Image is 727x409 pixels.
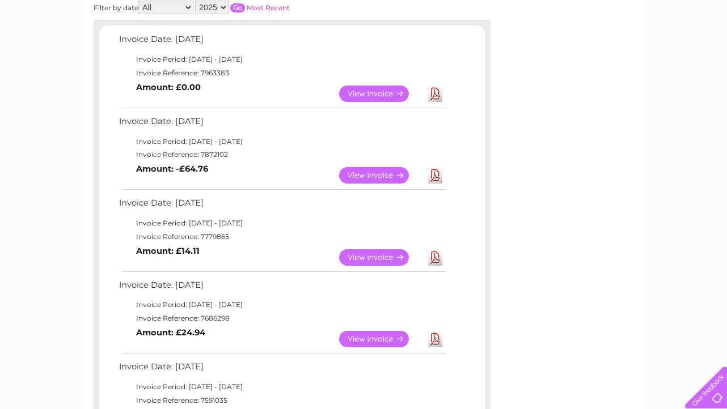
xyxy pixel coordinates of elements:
[116,135,448,148] td: Invoice Period: [DATE] - [DATE]
[116,66,448,80] td: Invoice Reference: 7963383
[136,82,201,92] b: Amount: £0.00
[116,114,448,135] td: Invoice Date: [DATE]
[116,312,448,325] td: Invoice Reference: 7686298
[116,359,448,380] td: Invoice Date: [DATE]
[116,380,448,394] td: Invoice Period: [DATE] - [DATE]
[136,246,200,256] b: Amount: £14.11
[587,48,622,57] a: Telecoms
[428,331,442,347] a: Download
[428,249,442,266] a: Download
[652,48,679,57] a: Contact
[690,48,716,57] a: Log out
[628,48,645,57] a: Blog
[116,32,448,53] td: Invoice Date: [DATE]
[339,249,422,266] a: View
[428,167,442,184] a: Download
[94,1,391,14] div: Filter by date
[339,331,422,347] a: View
[116,148,448,161] td: Invoice Reference: 7872102
[136,164,208,174] b: Amount: -£64.76
[116,230,448,244] td: Invoice Reference: 7779865
[116,298,448,312] td: Invoice Period: [DATE] - [DATE]
[247,3,290,12] a: Most Recent
[339,167,422,184] a: View
[116,278,448,299] td: Invoice Date: [DATE]
[116,53,448,66] td: Invoice Period: [DATE] - [DATE]
[428,86,442,102] a: Download
[96,6,632,55] div: Clear Business is a trading name of Verastar Limited (registered in [GEOGRAPHIC_DATA] No. 3667643...
[116,394,448,407] td: Invoice Reference: 7591035
[339,86,422,102] a: View
[136,327,205,338] b: Amount: £24.94
[116,216,448,230] td: Invoice Period: [DATE] - [DATE]
[527,48,549,57] a: Water
[556,48,581,57] a: Energy
[513,6,591,20] a: 0333 014 3131
[116,195,448,216] td: Invoice Date: [DATE]
[26,29,83,64] img: logo.png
